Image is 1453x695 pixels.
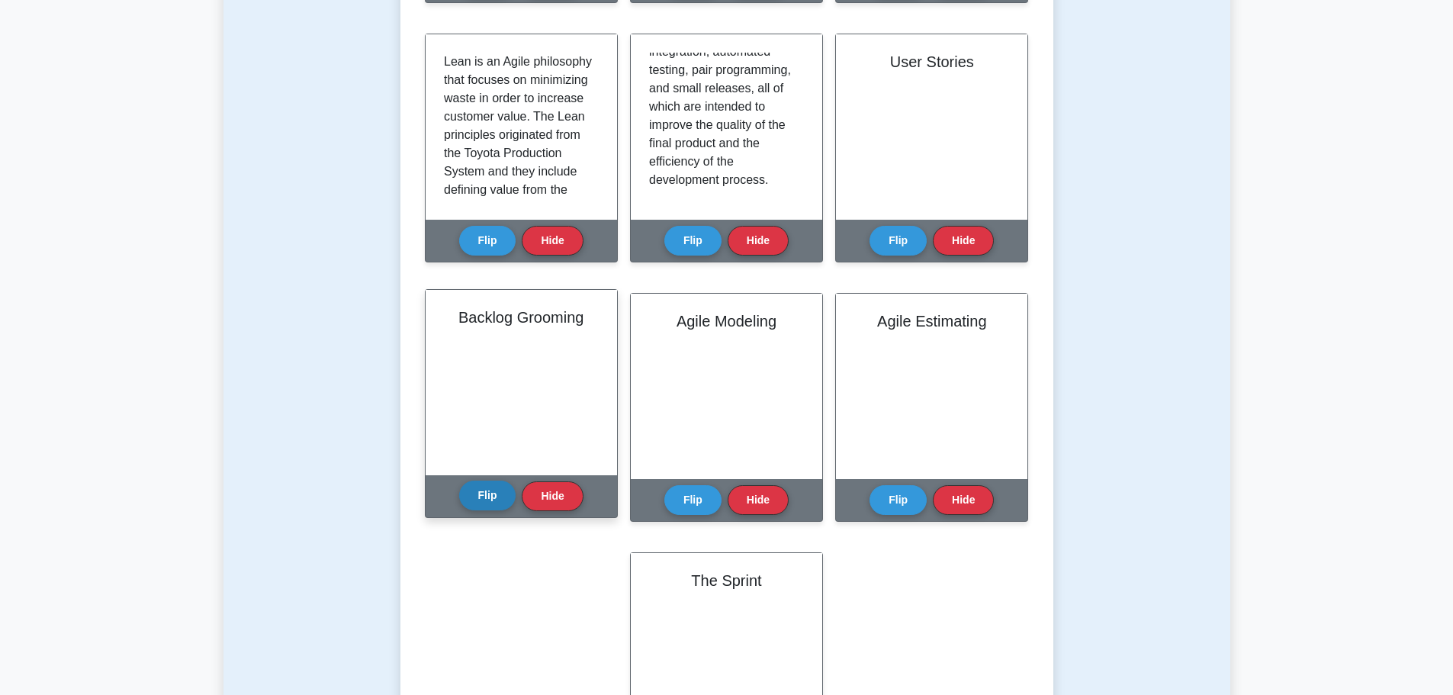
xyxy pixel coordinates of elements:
[459,481,516,510] button: Flip
[870,485,927,515] button: Flip
[522,226,583,256] button: Hide
[933,226,994,256] button: Hide
[870,226,927,256] button: Flip
[522,481,583,511] button: Hide
[728,485,789,515] button: Hide
[649,571,804,590] h2: The Sprint
[728,226,789,256] button: Hide
[444,308,599,327] h2: Backlog Grooming
[854,312,1009,330] h2: Agile Estimating
[664,485,722,515] button: Flip
[649,312,804,330] h2: Agile Modeling
[933,485,994,515] button: Hide
[854,53,1009,71] h2: User Stories
[444,53,593,437] p: Lean is an Agile philosophy that focuses on minimizing waste in order to increase customer value....
[459,226,516,256] button: Flip
[664,226,722,256] button: Flip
